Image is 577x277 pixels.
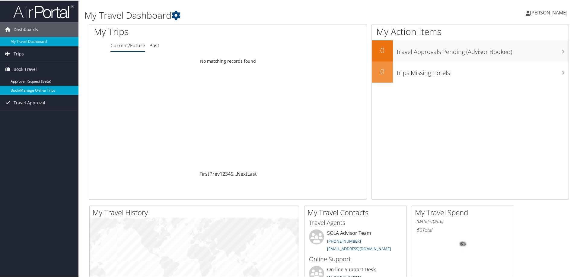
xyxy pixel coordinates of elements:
[14,61,37,76] span: Book Travel
[372,66,393,76] h2: 0
[372,45,393,55] h2: 0
[14,21,38,36] span: Dashboards
[396,44,569,55] h3: Travel Approvals Pending (Advisor Booked)
[372,25,569,37] h1: My Action Items
[372,40,569,61] a: 0Travel Approvals Pending (Advisor Booked)
[14,95,45,110] span: Travel Approval
[415,207,514,217] h2: My Travel Spend
[530,9,567,15] span: [PERSON_NAME]
[199,170,209,177] a: First
[149,42,159,48] a: Past
[84,8,410,21] h1: My Travel Dashboard
[220,170,222,177] a: 1
[396,65,569,77] h3: Trips Missing Hotels
[247,170,257,177] a: Last
[14,46,24,61] span: Trips
[416,226,422,233] span: $0
[309,254,402,263] h3: Online Support
[225,170,228,177] a: 3
[327,245,391,251] a: [EMAIL_ADDRESS][DOMAIN_NAME]
[110,42,145,48] a: Current/Future
[416,218,509,224] h6: [DATE] - [DATE]
[228,170,231,177] a: 4
[461,242,465,245] tspan: 0%
[93,207,299,217] h2: My Travel History
[237,170,247,177] a: Next
[306,229,405,253] li: SOLA Advisor Team
[13,4,74,18] img: airportal-logo.png
[89,55,367,66] td: No matching records found
[308,207,406,217] h2: My Travel Contacts
[526,3,573,21] a: [PERSON_NAME]
[372,61,569,82] a: 0Trips Missing Hotels
[231,170,233,177] a: 5
[416,226,509,233] h6: Total
[233,170,237,177] span: …
[94,25,247,37] h1: My Trips
[309,218,402,226] h3: Travel Agents
[327,238,361,243] a: [PHONE_NUMBER]
[222,170,225,177] a: 2
[209,170,220,177] a: Prev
